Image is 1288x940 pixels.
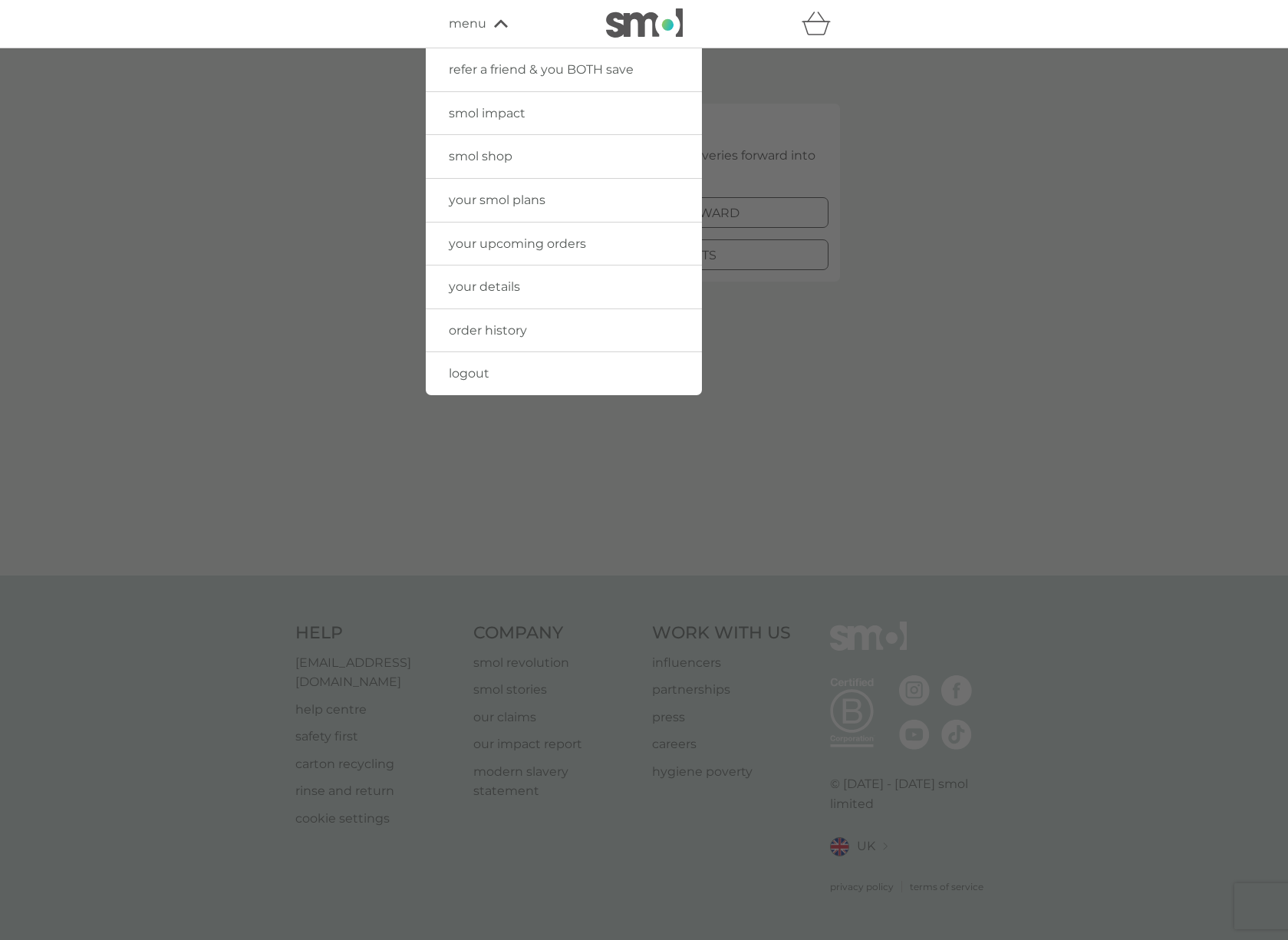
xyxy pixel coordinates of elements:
img: tab_keywords_by_traffic_grey.svg [153,89,165,101]
img: website_grey.svg [25,40,37,52]
a: refer a friend & you BOTH save [426,48,702,91]
img: smol [606,8,683,38]
img: tab_domain_overview_orange.svg [41,89,54,101]
div: Domain: [DOMAIN_NAME] [40,40,169,52]
span: menu [449,14,486,34]
span: smol shop [449,149,512,163]
span: logout [449,366,489,381]
a: order history [426,309,702,352]
a: your details [426,266,702,308]
div: Domain Overview [58,91,137,101]
div: v 4.0.25 [43,25,75,37]
a: your smol plans [426,179,702,222]
a: your upcoming orders [426,223,702,266]
a: smol shop [426,135,702,178]
span: your smol plans [449,193,545,207]
span: your upcoming orders [449,236,586,251]
span: order history [449,323,527,338]
span: refer a friend & you BOTH save [449,62,634,77]
a: smol impact [426,92,702,135]
div: Keywords by Traffic [170,91,259,101]
span: smol impact [449,106,525,120]
div: basket [802,8,840,39]
a: logout [426,352,702,395]
img: logo_orange.svg [25,25,37,37]
span: your details [449,279,520,294]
